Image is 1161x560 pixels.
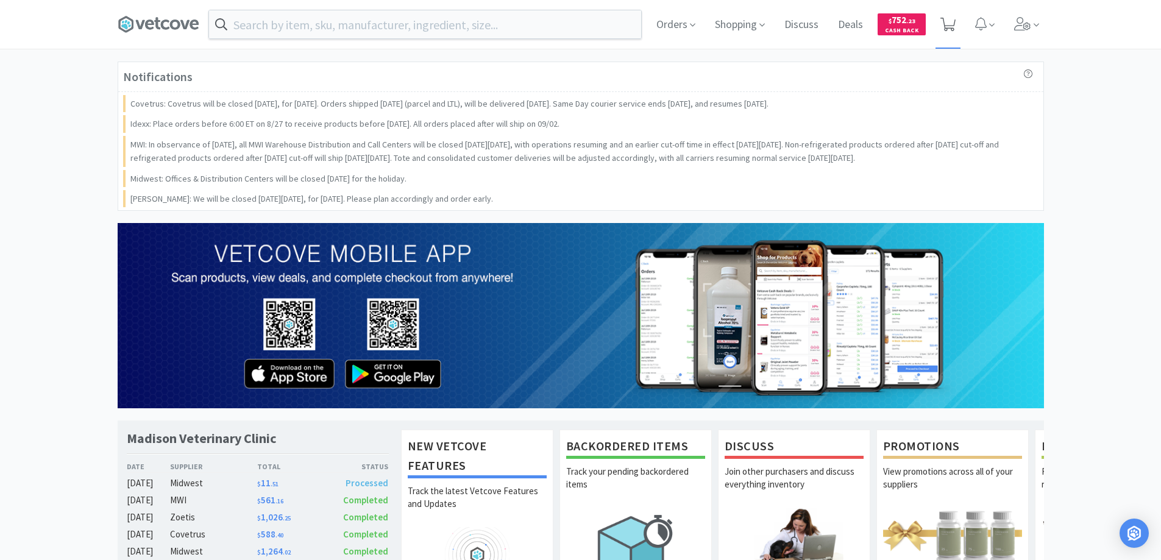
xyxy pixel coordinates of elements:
div: [DATE] [127,493,171,508]
p: Track your pending backordered items [566,465,705,508]
span: $ [257,548,261,556]
a: [DATE]MWI$561.16Completed [127,493,389,508]
h1: Madison Veterinary Clinic [127,430,276,447]
div: Midwest [170,544,257,559]
span: Processed [346,477,388,489]
div: Open Intercom Messenger [1120,519,1149,548]
span: 11 [257,477,279,489]
h3: Notifications [123,67,193,87]
p: [PERSON_NAME]: We will be closed [DATE][DATE], for [DATE]. Please plan accordingly and order early. [130,192,493,205]
span: . 25 [283,514,291,522]
span: . 02 [283,548,291,556]
p: Join other purchasers and discuss everything inventory [725,465,864,508]
div: Total [257,461,323,472]
input: Search by item, sku, manufacturer, ingredient, size... [209,10,641,38]
div: Covetrus [170,527,257,542]
span: 1,026 [257,511,291,523]
span: $ [257,480,261,488]
div: Zoetis [170,510,257,525]
span: . 40 [275,531,283,539]
a: $752.23Cash Back [878,8,926,41]
div: Date [127,461,171,472]
div: Supplier [170,461,257,472]
span: . 16 [275,497,283,505]
span: . 51 [271,480,279,488]
h1: Discuss [725,436,864,459]
h1: New Vetcove Features [408,436,547,478]
img: 169a39d576124ab08f10dc54d32f3ffd_4.png [118,223,1044,408]
a: [DATE]Midwest$11.51Processed [127,476,389,491]
span: Completed [343,494,388,506]
a: [DATE]Midwest$1,264.02Completed [127,544,389,559]
span: $ [889,17,892,25]
div: Status [323,461,389,472]
a: Discuss [779,19,823,30]
div: [DATE] [127,510,171,525]
span: Completed [343,545,388,557]
span: . 23 [906,17,915,25]
span: $ [257,497,261,505]
span: 752 [889,14,915,26]
p: Midwest: Offices & Distribution Centers will be closed [DATE] for the holiday. [130,172,407,185]
span: 1,264 [257,545,291,557]
span: Completed [343,528,388,540]
p: Track the latest Vetcove Features and Updates [408,484,547,527]
h1: Promotions [883,436,1022,459]
h1: Backordered Items [566,436,705,459]
div: Midwest [170,476,257,491]
p: View promotions across all of your suppliers [883,465,1022,508]
span: 588 [257,528,283,540]
div: MWI [170,493,257,508]
a: Deals [833,19,868,30]
p: MWI: In observance of [DATE], all MWI Warehouse Distribution and Call Centers will be closed [DAT... [130,138,1034,165]
p: Covetrus: Covetrus will be closed [DATE], for [DATE]. Orders shipped [DATE] (parcel and LTL), wil... [130,97,769,110]
span: 561 [257,494,283,506]
div: [DATE] [127,527,171,542]
span: $ [257,514,261,522]
a: [DATE]Covetrus$588.40Completed [127,527,389,542]
p: Idexx: Place orders before 6:00 ET on 8/27 to receive products before [DATE]. All orders placed a... [130,117,559,130]
a: [DATE]Zoetis$1,026.25Completed [127,510,389,525]
span: Completed [343,511,388,523]
div: [DATE] [127,476,171,491]
span: Cash Back [885,27,918,35]
div: [DATE] [127,544,171,559]
span: $ [257,531,261,539]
